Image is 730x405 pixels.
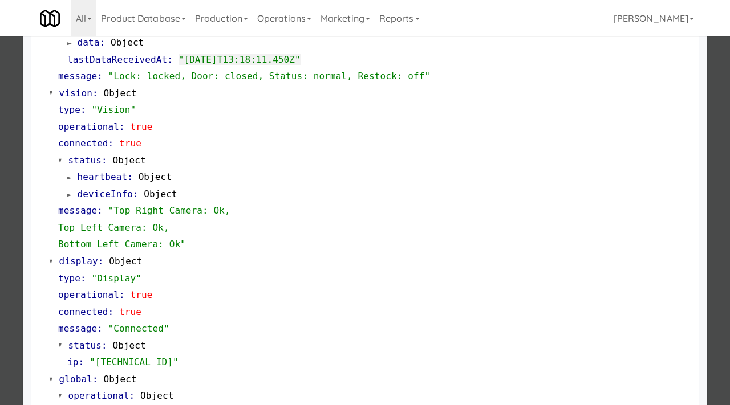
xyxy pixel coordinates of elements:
span: : [119,289,125,300]
span: "Vision" [91,104,136,115]
span: type [58,273,80,284]
span: : [92,88,98,99]
span: : [78,357,84,367]
span: : [80,273,86,284]
span: deviceInfo [78,189,133,199]
img: Micromart [40,9,60,28]
span: Object [103,88,136,99]
span: "Connected" [108,323,169,334]
span: operational [58,121,119,132]
span: data [78,37,100,48]
span: : [127,171,133,182]
span: : [102,340,107,351]
span: Object [144,189,177,199]
span: vision [59,88,92,99]
span: true [119,138,141,149]
span: : [133,189,139,199]
span: : [167,54,173,65]
span: : [98,256,104,267]
span: operational [58,289,119,300]
span: "Display" [91,273,141,284]
span: : [119,121,125,132]
span: true [131,289,153,300]
span: message [58,71,97,81]
span: status [68,155,102,166]
span: connected [58,306,108,317]
span: operational [68,390,129,401]
span: status [68,340,102,351]
span: : [92,374,98,384]
span: Object [109,256,142,267]
span: : [97,71,103,81]
span: lastDataReceivedAt [67,54,167,65]
span: "[DATE]T13:18:11.450Z" [179,54,301,65]
span: heartbeat [78,171,128,182]
span: : [80,104,86,115]
span: : [97,205,103,216]
span: "Top Right Camera: Ok, Top Left Camera: Ok, Bottom Left Camera: Ok" [58,205,230,249]
span: ip [67,357,78,367]
span: : [97,323,103,334]
span: connected [58,138,108,149]
span: message [58,323,97,334]
span: : [99,37,105,48]
span: true [131,121,153,132]
span: Object [140,390,173,401]
span: global [59,374,92,384]
span: Object [111,37,144,48]
span: true [119,306,141,317]
span: Object [112,340,145,351]
span: type [58,104,80,115]
span: Object [112,155,145,166]
span: : [108,306,114,317]
span: : [129,390,135,401]
span: : [108,138,114,149]
span: "Lock: locked, Door: closed, Status: normal, Restock: off" [108,71,431,81]
span: Object [103,374,136,384]
span: "[TECHNICAL_ID]" [90,357,179,367]
span: message [58,205,97,216]
span: display [59,256,98,267]
span: : [102,155,107,166]
span: Object [139,171,172,182]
